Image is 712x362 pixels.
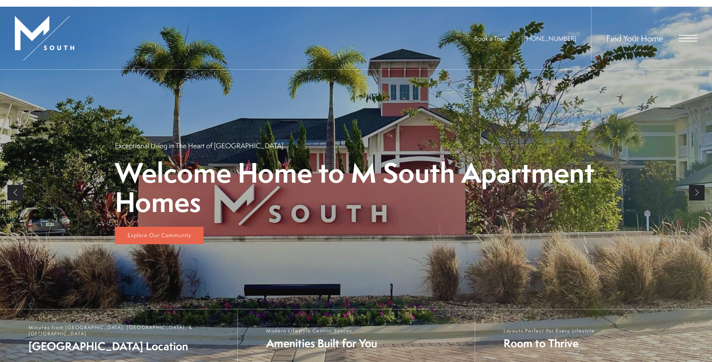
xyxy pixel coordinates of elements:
[266,336,377,351] span: Amenities Built for You
[29,339,230,354] span: [GEOGRAPHIC_DATA] Location
[521,34,576,43] span: [PHONE_NUMBER]
[29,324,230,337] span: Minutes from [GEOGRAPHIC_DATA], [GEOGRAPHIC_DATA], & [GEOGRAPHIC_DATA]
[266,328,377,334] span: Modern Lifestyle Centric Spaces
[474,34,506,43] a: Book a Tour
[7,185,23,200] a: Previous
[504,336,595,351] span: Room to Thrive
[128,231,191,239] span: Explore Our Community
[115,141,283,150] p: Exceptional Living in The Heart of [GEOGRAPHIC_DATA]
[504,328,595,334] span: Layouts Perfect For Every Lifestyle
[521,34,576,43] a: Call Us at 813-570-8014
[689,185,705,200] a: Next
[679,35,697,41] button: Open Menu
[15,16,74,60] img: MSouth
[115,227,204,245] a: Explore Our Community
[606,32,663,44] a: Find Your Home
[115,158,597,216] p: Welcome Home to M South Apartment Homes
